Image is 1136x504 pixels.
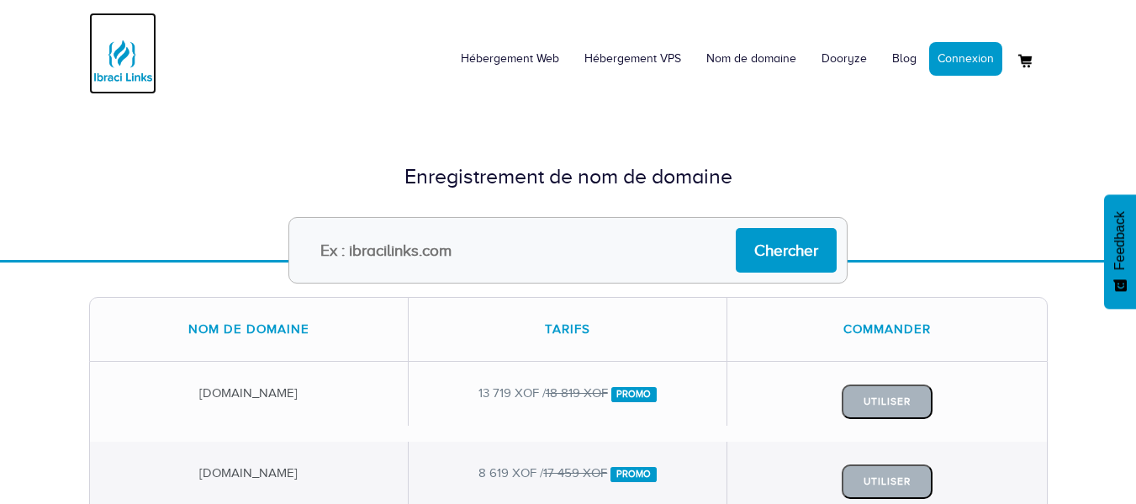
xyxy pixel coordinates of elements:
[727,298,1046,361] div: Commander
[89,27,156,94] img: Logo Ibraci Links
[610,467,657,482] span: Promo
[89,13,156,94] a: Logo Ibraci Links
[546,386,608,400] del: 18 819 XOF
[1112,211,1128,270] span: Feedback
[572,34,694,84] a: Hébergement VPS
[694,34,809,84] a: Nom de domaine
[880,34,929,84] a: Blog
[90,362,409,425] div: [DOMAIN_NAME]
[1104,194,1136,309] button: Feedback - Afficher l’enquête
[929,42,1002,76] a: Connexion
[842,464,933,499] button: Utiliser
[611,387,658,402] span: Promo
[736,228,837,273] input: Chercher
[543,466,607,480] del: 17 459 XOF
[89,162,1048,192] div: Enregistrement de nom de domaine
[809,34,880,84] a: Dooryze
[1052,420,1116,484] iframe: Drift Widget Chat Controller
[288,217,848,284] input: Ex : ibracilinks.com
[409,362,727,425] div: 13 719 XOF /
[842,385,933,419] button: Utiliser
[90,298,409,361] div: Nom de domaine
[448,34,572,84] a: Hébergement Web
[409,298,727,361] div: Tarifs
